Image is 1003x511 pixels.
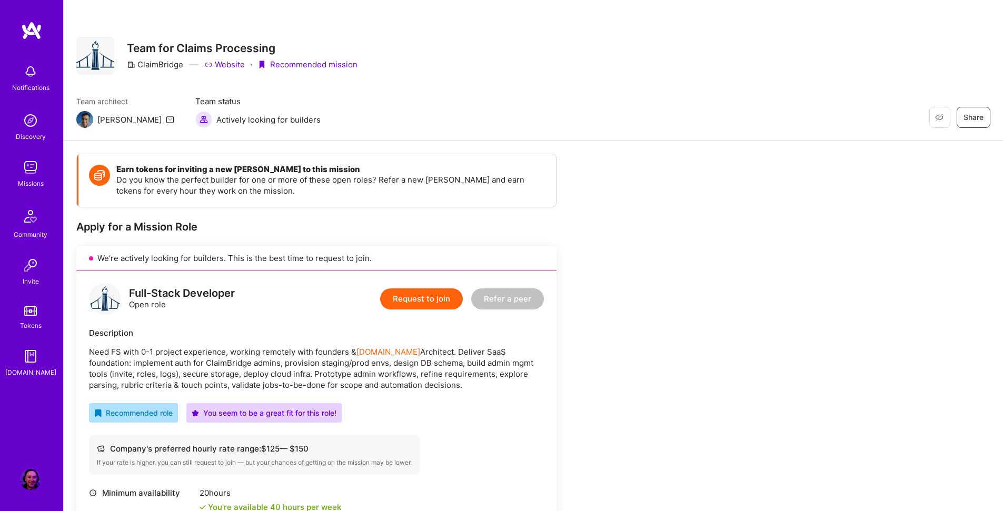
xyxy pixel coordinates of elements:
button: Share [957,107,990,128]
i: icon Mail [166,115,174,124]
img: Community [18,204,43,229]
a: [DOMAIN_NAME] [356,347,420,357]
i: icon RecommendedBadge [94,409,102,417]
div: Apply for a Mission Role [76,220,557,234]
img: bell [20,61,41,82]
div: [DOMAIN_NAME] [5,367,56,378]
img: guide book [20,346,41,367]
i: icon Check [200,504,206,510]
img: Token icon [89,165,110,186]
div: Missions [18,178,44,189]
span: Team status [195,96,321,107]
img: Invite [20,255,41,276]
div: 20 hours [200,487,341,498]
i: icon PurpleStar [192,409,199,417]
span: Actively looking for builders [216,114,321,125]
img: teamwork [20,157,41,178]
img: Actively looking for builders [195,111,212,128]
div: We’re actively looking for builders. This is the best time to request to join. [76,246,557,270]
i: icon EyeClosed [935,113,944,122]
span: Share [964,112,984,123]
img: User Avatar [20,469,41,490]
div: Recommended mission [257,59,357,70]
img: logo [21,21,42,40]
button: Refer a peer [471,288,544,309]
img: tokens [24,306,37,316]
i: icon CompanyGray [127,61,135,69]
div: Minimum availability [89,487,194,498]
a: User Avatar [17,469,44,490]
img: discovery [20,110,41,131]
div: ClaimBridge [127,59,183,70]
div: Recommended role [94,407,173,418]
div: Description [89,327,544,338]
div: Full-Stack Developer [129,288,235,299]
div: Open role [129,288,235,310]
div: Discovery [16,131,46,142]
h3: Team for Claims Processing [127,42,357,55]
div: Tokens [20,320,42,331]
i: icon PurpleRibbon [257,61,266,69]
div: Community [14,229,47,240]
div: [PERSON_NAME] [97,114,162,125]
div: Invite [23,276,39,287]
img: Team Architect [76,111,93,128]
img: Company Logo [76,37,114,75]
span: Team architect [76,96,174,107]
i: icon Cash [97,445,105,453]
h4: Earn tokens for inviting a new [PERSON_NAME] to this mission [116,165,545,174]
p: Do you know the perfect builder for one or more of these open roles? Refer a new [PERSON_NAME] an... [116,174,545,196]
div: · [250,59,252,70]
button: Request to join [380,288,463,309]
p: Need FS with 0-1 project experience, working remotely with founders & Architect. Deliver SaaS fou... [89,346,544,390]
div: Company's preferred hourly rate range: $ 125 — $ 150 [97,443,412,454]
div: If your rate is higher, you can still request to join — but your chances of getting on the missio... [97,458,412,467]
div: Notifications [12,82,49,93]
i: icon Clock [89,489,97,497]
img: logo [89,283,121,315]
a: Website [204,59,245,70]
div: You seem to be a great fit for this role! [192,407,336,418]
